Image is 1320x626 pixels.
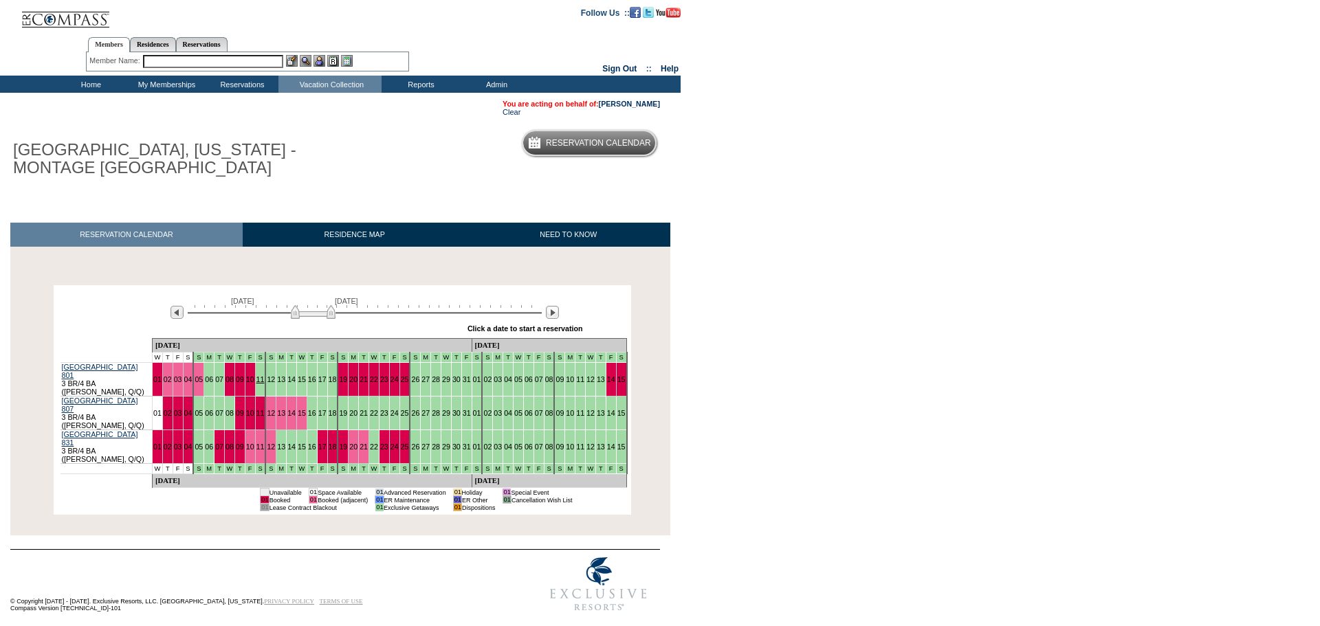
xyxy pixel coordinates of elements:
[421,353,431,363] td: Mountains Mud Season - Fall 2025
[379,464,389,474] td: Mountains Mud Season - Fall 2025
[287,464,297,474] td: Mountains Mud Season - Fall 2025
[545,375,553,383] a: 08
[60,396,153,430] td: 3 BR/4 BA ([PERSON_NAME], Q/Q)
[595,353,606,363] td: Mountains Mud Season - Fall 2025
[493,464,503,474] td: Mountains Mud Season - Fall 2025
[466,223,670,247] a: NEED TO KNOW
[441,464,452,474] td: Mountains Mud Season - Fall 2025
[451,464,461,474] td: Mountains Mud Season - Fall 2025
[267,443,275,451] a: 12
[225,375,234,383] a: 08
[586,443,595,451] a: 12
[359,353,369,363] td: Mountains Mud Season - Fall 2025
[503,464,514,474] td: Mountains Mud Season - Fall 2025
[599,100,660,108] a: [PERSON_NAME]
[215,443,223,451] a: 07
[401,375,409,383] a: 25
[327,353,338,363] td: Mountains Mud Season - Fall 2025
[176,37,228,52] a: Reservations
[297,353,307,363] td: Mountains Mud Season - Fall 2025
[339,443,347,451] a: 19
[576,375,584,383] a: 11
[453,489,461,496] td: 01
[225,443,234,451] a: 08
[193,353,203,363] td: Mountains Mud Season - Fall 2025
[174,409,182,417] a: 03
[643,8,654,16] a: Follow us on Twitter
[277,443,285,451] a: 13
[264,598,314,605] a: PRIVACY POLICY
[462,489,496,496] td: Holiday
[308,375,316,383] a: 16
[451,353,461,363] td: Mountains Mud Season - Fall 2025
[184,443,192,451] a: 04
[452,375,461,383] a: 30
[452,443,461,451] a: 30
[472,464,482,474] td: Mountains Mud Season - Fall 2025
[617,443,626,451] a: 15
[287,375,296,383] a: 14
[243,223,467,247] a: RESIDENCE MAP
[494,409,502,417] a: 03
[473,375,481,383] a: 01
[504,443,512,451] a: 04
[152,339,472,353] td: [DATE]
[554,464,564,474] td: Mountains Mud Season - Fall 2025
[525,409,533,417] a: 06
[174,443,182,451] a: 03
[246,409,254,417] a: 10
[504,409,512,417] a: 04
[360,443,368,451] a: 21
[360,375,368,383] a: 21
[269,489,302,496] td: Unavailable
[463,443,471,451] a: 31
[349,353,359,363] td: Mountains Mud Season - Fall 2025
[463,375,471,383] a: 31
[234,353,245,363] td: Mountains Mud Season - Fall 2025
[482,464,492,474] td: Mountains Mud Season - Fall 2025
[554,353,564,363] td: Mountains Mud Season - Fall 2025
[204,464,214,474] td: Mountains Mud Season - Fall 2025
[341,55,353,67] img: b_calculator.gif
[401,443,409,451] a: 25
[389,353,399,363] td: Mountains Mud Season - Fall 2025
[349,443,357,451] a: 20
[483,443,492,451] a: 02
[462,496,496,504] td: ER Other
[442,375,450,383] a: 29
[286,55,298,67] img: b_edit.gif
[287,353,297,363] td: Mountains Mud Season - Fall 2025
[575,353,586,363] td: Mountains Mud Season - Fall 2025
[88,37,130,52] a: Members
[349,375,357,383] a: 20
[327,464,338,474] td: Mountains Mud Season - Fall 2025
[298,409,306,417] a: 15
[215,409,223,417] a: 07
[607,375,615,383] a: 14
[389,464,399,474] td: Mountains Mud Season - Fall 2025
[193,464,203,474] td: Mountains Mud Season - Fall 2025
[174,375,182,383] a: 03
[555,443,564,451] a: 09
[313,55,325,67] img: Impersonate
[523,353,533,363] td: Mountains Mud Season - Fall 2025
[453,496,461,504] td: 01
[503,100,660,108] span: You are acting on behalf of:
[616,464,626,474] td: Mountains Mud Season - Fall 2025
[380,409,388,417] a: 23
[205,443,213,451] a: 06
[309,496,317,504] td: 01
[318,443,327,451] a: 17
[514,443,522,451] a: 05
[411,375,419,383] a: 26
[307,353,317,363] td: Mountains Mud Season - Fall 2025
[339,409,347,417] a: 19
[130,37,176,52] a: Residences
[256,409,265,417] a: 11
[339,375,347,383] a: 19
[307,464,317,474] td: Mountains Mud Season - Fall 2025
[370,443,378,451] a: 22
[277,409,285,417] a: 13
[410,353,420,363] td: Mountains Mud Season - Fall 2025
[338,353,348,363] td: Mountains Mud Season - Fall 2025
